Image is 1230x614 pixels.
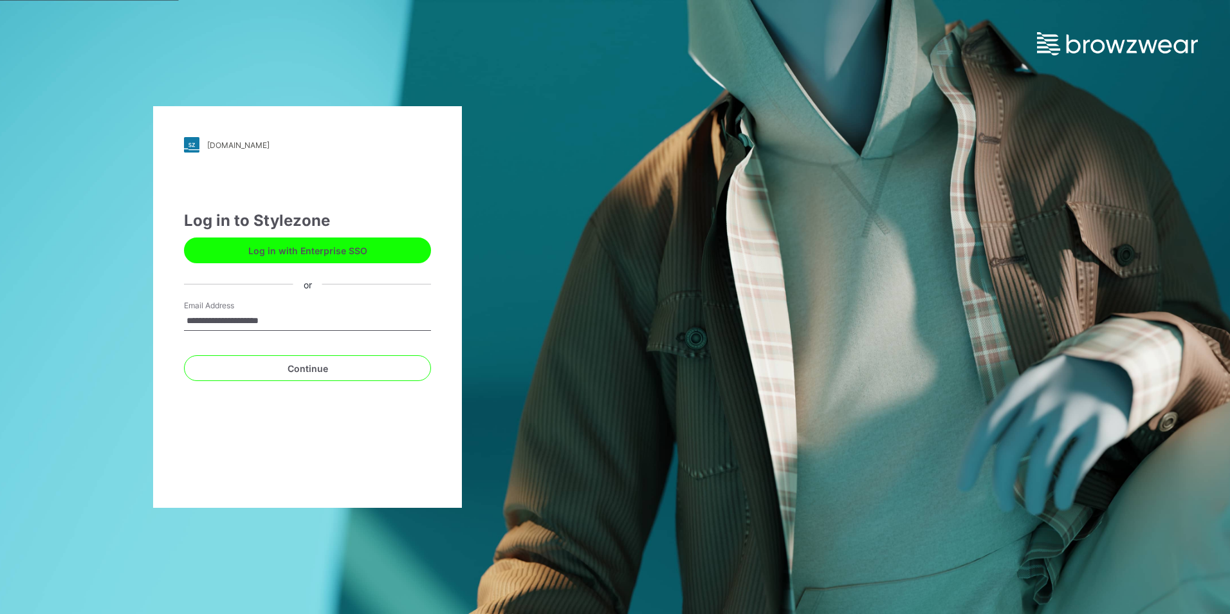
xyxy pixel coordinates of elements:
[184,209,431,232] div: Log in to Stylezone
[1037,32,1198,55] img: browzwear-logo.e42bd6dac1945053ebaf764b6aa21510.svg
[184,355,431,381] button: Continue
[184,137,431,153] a: [DOMAIN_NAME]
[207,140,270,150] div: [DOMAIN_NAME]
[184,237,431,263] button: Log in with Enterprise SSO
[184,137,199,153] img: stylezone-logo.562084cfcfab977791bfbf7441f1a819.svg
[184,300,274,312] label: Email Address
[293,277,322,291] div: or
